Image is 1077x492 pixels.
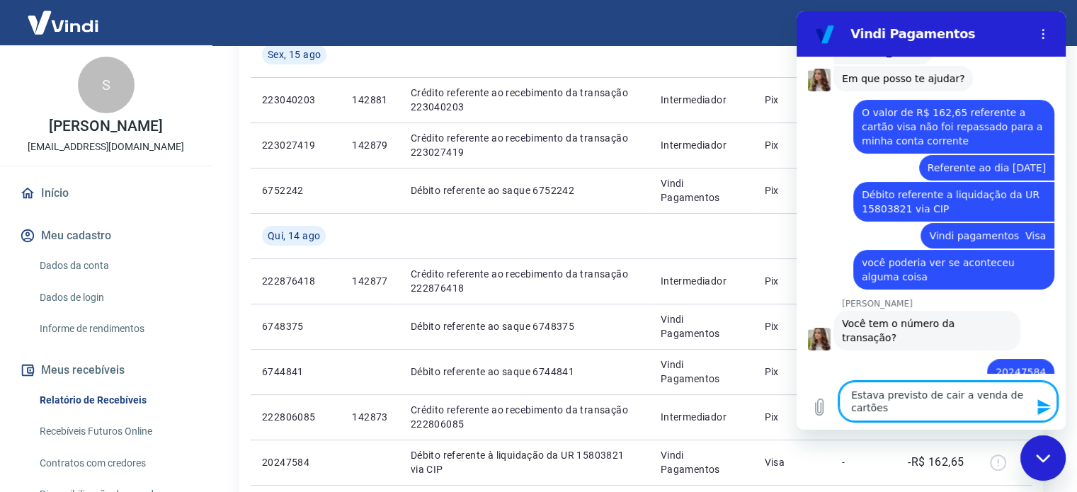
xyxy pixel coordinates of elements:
[764,93,819,107] p: Pix
[34,449,195,478] a: Contratos com credores
[764,274,819,288] p: Pix
[34,417,195,446] a: Recebíveis Futuros Online
[34,251,195,280] a: Dados da conta
[908,454,964,471] p: -R$ 162,65
[411,183,638,198] p: Débito referente ao saque 6752242
[17,1,109,44] img: Vindi
[262,319,329,333] p: 6748375
[661,312,742,341] p: Vindi Pagamentos
[764,138,819,152] p: Pix
[661,138,742,152] p: Intermediador
[764,410,819,424] p: Pix
[262,410,329,424] p: 222806085
[262,455,329,469] p: 20247584
[262,183,329,198] p: 6752242
[78,57,135,113] div: S
[17,355,195,386] button: Meus recebíveis
[661,274,742,288] p: Intermediador
[262,138,329,152] p: 223027419
[661,93,742,107] p: Intermediador
[268,47,321,62] span: Sex, 15 ago
[34,283,195,312] a: Dados de login
[411,365,638,379] p: Débito referente ao saque 6744841
[764,455,819,469] p: Visa
[34,314,195,343] a: Informe de rendimentos
[352,410,387,424] p: 142873
[661,448,742,476] p: Vindi Pagamentos
[268,229,320,243] span: Qui, 14 ago
[797,11,1066,430] iframe: Janela de mensagens
[842,455,884,469] p: -
[1009,10,1060,36] button: Sair
[661,410,742,424] p: Intermediador
[411,131,638,159] p: Crédito referente ao recebimento da transação 223027419
[262,274,329,288] p: 222876418
[28,139,184,154] p: [EMAIL_ADDRESS][DOMAIN_NAME]
[352,138,387,152] p: 142879
[17,220,195,251] button: Meu cadastro
[17,178,195,209] a: Início
[352,274,387,288] p: 142877
[764,365,819,379] p: Pix
[1020,435,1066,481] iframe: Botão para abrir a janela de mensagens, conversa em andamento
[764,319,819,333] p: Pix
[262,93,329,107] p: 223040203
[411,319,638,333] p: Débito referente ao saque 6748375
[411,448,638,476] p: Débito referente à liquidação da UR 15803821 via CIP
[661,357,742,386] p: Vindi Pagamentos
[411,403,638,431] p: Crédito referente ao recebimento da transação 222806085
[262,365,329,379] p: 6744841
[411,267,638,295] p: Crédito referente ao recebimento da transação 222876418
[411,86,638,114] p: Crédito referente ao recebimento da transação 223040203
[49,119,162,134] p: [PERSON_NAME]
[764,183,819,198] p: Pix
[352,93,387,107] p: 142881
[34,386,195,415] a: Relatório de Recebíveis
[661,176,742,205] p: Vindi Pagamentos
